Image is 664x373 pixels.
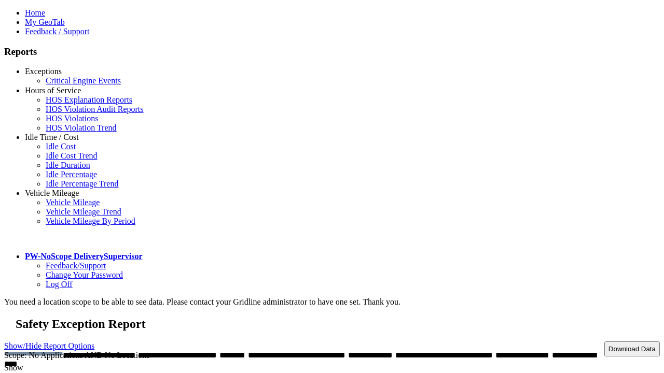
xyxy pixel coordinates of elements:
a: Exceptions [25,67,62,76]
a: Idle Cost [46,142,76,151]
h3: Reports [4,46,660,58]
a: Idle Duration [46,161,90,169]
a: Idle Percentage Trend [46,179,118,188]
a: Hours of Service [25,86,81,95]
h2: Safety Exception Report [16,317,660,331]
a: Home [25,8,45,17]
a: Idle Percentage [46,170,97,179]
a: Change Your Password [46,270,123,279]
a: HOS Violation Trend [46,123,117,132]
a: My GeoTab [25,18,65,26]
a: Feedback/Support [46,261,106,270]
button: Download Data [604,341,660,356]
a: Vehicle Mileage [46,198,100,207]
div: You need a location scope to be able to see data. Please contact your Gridline administrator to h... [4,297,660,307]
a: Vehicle Mileage By Period [46,217,135,225]
a: Log Off [46,280,73,289]
a: Critical Engine Events [46,76,121,85]
a: Vehicle Mileage Trend [46,207,121,216]
a: HOS Violations [46,114,98,123]
a: PW-NoScope DeliverySupervisor [25,252,142,261]
a: HOS Violation Audit Reports [46,105,144,113]
a: Idle Cost Trend [46,151,98,160]
label: Show [4,363,23,372]
a: Critical Engine Event Trend [46,85,139,94]
a: Feedback / Support [25,27,89,36]
a: Idle Time / Cost [25,133,79,141]
a: HOS Explanation Reports [46,95,132,104]
a: Vehicle Mileage [25,189,79,197]
span: Scope: No Applications AND No Locations [4,351,149,360]
a: Show/Hide Report Options [4,339,94,353]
